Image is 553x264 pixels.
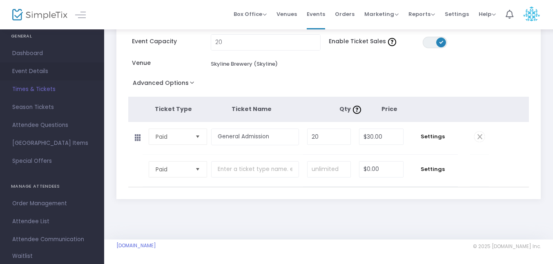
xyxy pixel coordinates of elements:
[12,198,92,209] span: Order Management
[412,133,454,141] span: Settings
[276,4,297,24] span: Venues
[12,120,92,131] span: Attendee Questions
[445,4,469,24] span: Settings
[479,10,496,18] span: Help
[359,129,403,144] input: Price
[359,162,403,177] input: Price
[12,66,92,77] span: Event Details
[473,243,541,250] span: © 2025 [DOMAIN_NAME] Inc.
[353,106,361,114] img: question-mark
[412,165,454,173] span: Settings
[12,102,92,113] span: Season Tickets
[11,28,93,44] h4: GENERAL
[156,165,189,173] span: Paid
[12,234,92,245] span: Attendee Communication
[381,105,397,113] span: Price
[192,162,203,177] button: Select
[12,252,33,260] span: Waitlist
[211,161,299,178] input: Enter a ticket type name. e.g. General Admission
[192,129,203,144] button: Select
[128,77,202,92] button: Advanced Options
[155,105,192,113] span: Ticket Type
[329,37,423,46] span: Enable Ticket Sales
[388,38,396,46] img: question-mark
[156,133,189,141] span: Paid
[232,105,272,113] span: Ticket Name
[132,37,210,46] span: Event Capacity
[335,4,355,24] span: Orders
[132,59,210,67] span: Venue
[116,242,156,249] a: [DOMAIN_NAME]
[12,84,92,95] span: Times & Tickets
[408,10,435,18] span: Reports
[12,138,92,149] span: [GEOGRAPHIC_DATA] Items
[339,105,363,113] span: Qty
[211,129,299,145] input: Enter a ticket type name. e.g. General Admission
[211,60,278,68] div: Skyline Brewery (Skyline)
[364,10,399,18] span: Marketing
[307,4,325,24] span: Events
[12,156,92,166] span: Special Offers
[234,10,267,18] span: Box Office
[308,162,351,177] input: unlimited
[12,216,92,227] span: Attendee List
[439,40,444,44] span: ON
[12,48,92,59] span: Dashboard
[11,178,93,195] h4: MANAGE ATTENDEES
